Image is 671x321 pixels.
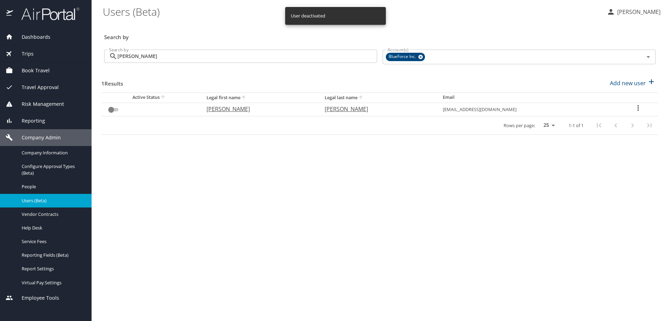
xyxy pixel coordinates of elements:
img: icon-airportal.png [6,7,14,21]
span: Employee Tools [13,294,59,302]
td: [EMAIL_ADDRESS][DOMAIN_NAME] [437,103,618,116]
button: sort [160,94,167,101]
p: Add new user [610,79,646,87]
p: [PERSON_NAME] [615,8,661,16]
span: BlueForce Inc. [386,53,420,60]
table: User Search Table [101,93,658,135]
span: Company Information [22,149,83,156]
span: Company Admin [13,134,61,141]
p: 1-1 of 1 [569,123,584,128]
button: [PERSON_NAME] [604,6,663,18]
span: People [22,183,83,190]
h3: Search by [104,29,656,41]
button: sort [358,95,365,101]
h3: 1 Results [101,75,123,88]
button: Open [643,52,653,62]
span: Users (Beta) [22,197,83,204]
input: Search by name or email [117,50,377,63]
h1: Users (Beta) [103,1,601,22]
span: Trips [13,50,34,58]
p: Rows per page: [504,123,535,128]
th: Legal last name [319,93,437,103]
span: Virtual Pay Settings [22,279,83,286]
button: Add new user [607,75,658,91]
span: Reporting Fields (Beta) [22,252,83,258]
th: Legal first name [201,93,319,103]
span: Service Fees [22,238,83,245]
span: Help Desk [22,225,83,231]
button: sort [240,95,247,101]
th: Email [437,93,618,103]
span: Dashboards [13,33,50,41]
span: Vendor Contracts [22,211,83,218]
span: Travel Approval [13,83,59,91]
span: Configure Approval Types (Beta) [22,163,83,176]
img: airportal-logo.png [14,7,79,21]
span: Report Settings [22,265,83,272]
span: Risk Management [13,100,64,108]
div: User deactivated [291,9,325,23]
th: Active Status [101,93,201,103]
div: BlueForce Inc. [386,53,425,61]
select: rows per page [538,120,557,131]
p: [PERSON_NAME] [207,105,311,113]
p: [PERSON_NAME] [325,105,429,113]
span: Reporting [13,117,45,125]
span: Book Travel [13,67,50,74]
